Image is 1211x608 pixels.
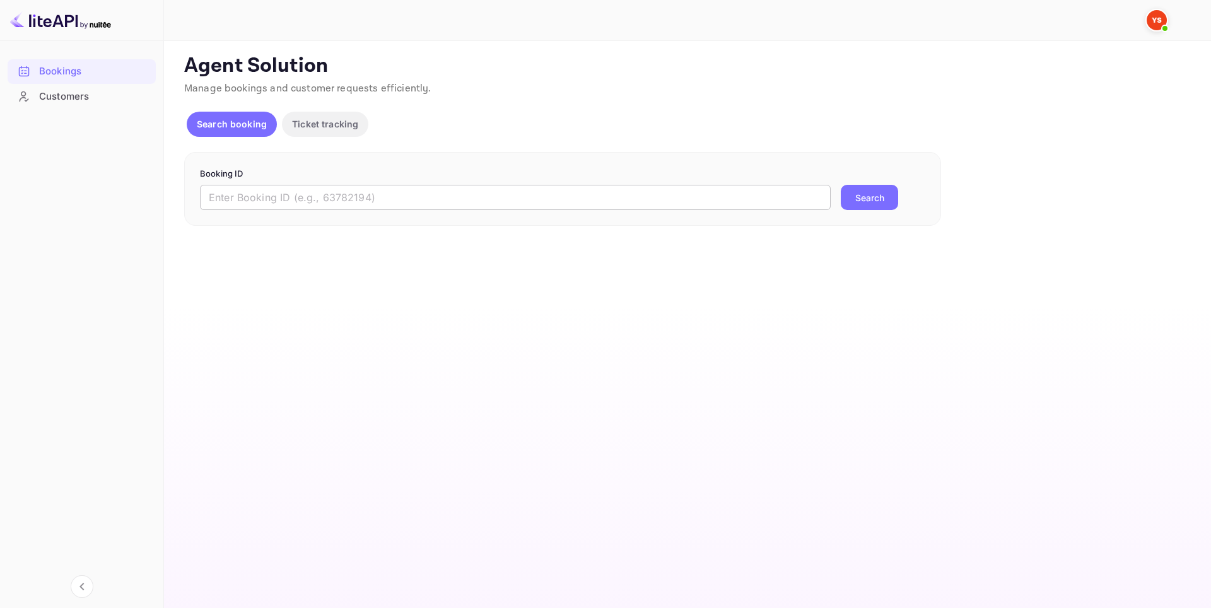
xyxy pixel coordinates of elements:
[1147,10,1167,30] img: Yandex Support
[841,185,898,210] button: Search
[184,54,1188,79] p: Agent Solution
[10,10,111,30] img: LiteAPI logo
[292,117,358,131] p: Ticket tracking
[197,117,267,131] p: Search booking
[39,90,149,104] div: Customers
[39,64,149,79] div: Bookings
[200,185,831,210] input: Enter Booking ID (e.g., 63782194)
[8,85,156,109] div: Customers
[8,85,156,108] a: Customers
[200,168,925,180] p: Booking ID
[184,82,431,95] span: Manage bookings and customer requests efficiently.
[71,575,93,598] button: Collapse navigation
[8,59,156,84] div: Bookings
[8,59,156,83] a: Bookings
